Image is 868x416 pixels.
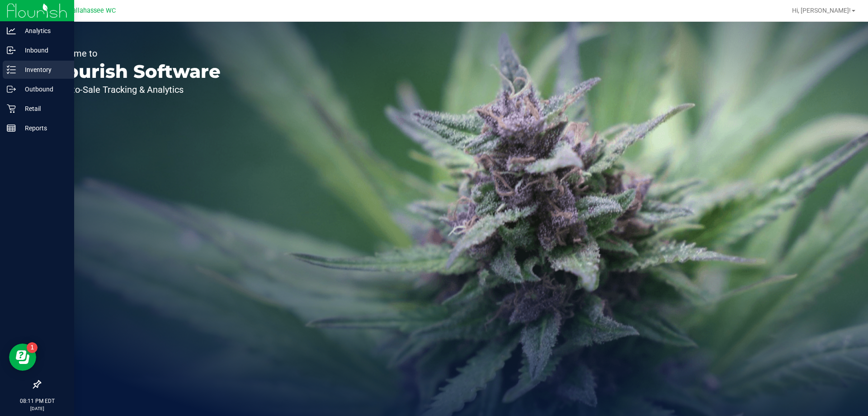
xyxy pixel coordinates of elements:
[7,65,16,74] inline-svg: Inventory
[16,123,70,134] p: Reports
[27,342,38,353] iframe: Resource center unread badge
[7,85,16,94] inline-svg: Outbound
[16,25,70,36] p: Analytics
[49,62,221,81] p: Flourish Software
[16,45,70,56] p: Inbound
[792,7,851,14] span: Hi, [PERSON_NAME]!
[7,46,16,55] inline-svg: Inbound
[7,26,16,35] inline-svg: Analytics
[7,104,16,113] inline-svg: Retail
[4,397,70,405] p: 08:11 PM EDT
[49,85,221,94] p: Seed-to-Sale Tracking & Analytics
[4,405,70,412] p: [DATE]
[69,7,116,14] span: Tallahassee WC
[16,103,70,114] p: Retail
[7,124,16,133] inline-svg: Reports
[16,64,70,75] p: Inventory
[16,84,70,95] p: Outbound
[49,49,221,58] p: Welcome to
[9,344,36,371] iframe: Resource center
